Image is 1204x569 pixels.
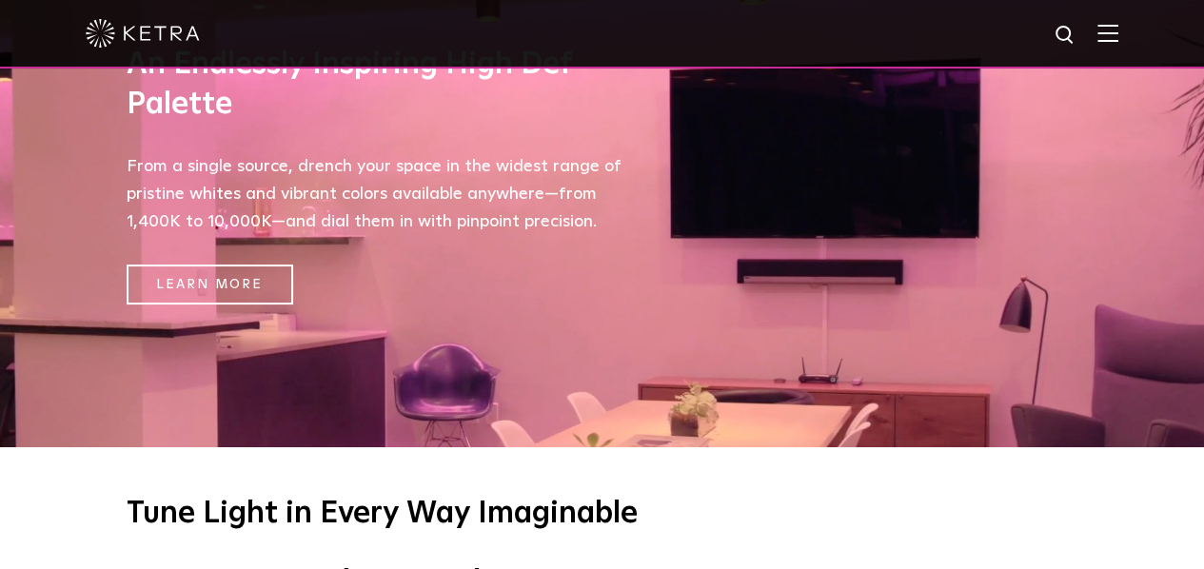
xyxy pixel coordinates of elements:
h3: An Endlessly Inspiring High Def Palette [127,46,622,125]
h2: Tune Light in Every Way Imaginable [127,495,1078,535]
p: From a single source, drench your space in the widest range of pristine whites and vibrant colors... [127,153,622,235]
img: Hamburger%20Nav.svg [1097,24,1118,42]
img: ketra-logo-2019-white [86,19,200,48]
a: Learn More [127,265,293,305]
img: search icon [1054,24,1077,48]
